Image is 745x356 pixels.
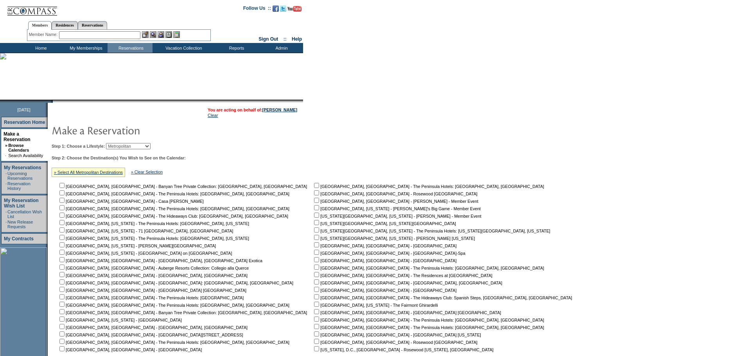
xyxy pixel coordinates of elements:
[28,21,52,30] a: Members
[173,31,180,38] img: b_calculator.gif
[4,236,34,242] a: My Contracts
[58,199,204,204] nobr: [GEOGRAPHIC_DATA], [GEOGRAPHIC_DATA] - Casa [PERSON_NAME]
[53,100,54,103] img: blank.gif
[5,181,7,191] td: ·
[4,120,45,125] a: Reservation Home
[165,31,172,38] img: Reservations
[259,36,278,42] a: Sign Out
[108,43,153,53] td: Reservations
[5,171,7,181] td: ·
[312,199,478,204] nobr: [GEOGRAPHIC_DATA], [GEOGRAPHIC_DATA] - [PERSON_NAME] - Member Event
[58,221,249,226] nobr: [GEOGRAPHIC_DATA], [US_STATE] - The Peninsula Hotels: [GEOGRAPHIC_DATA], [US_STATE]
[8,143,29,152] a: Browse Calendars
[213,43,258,53] td: Reports
[58,325,248,330] nobr: [GEOGRAPHIC_DATA], [GEOGRAPHIC_DATA] - [GEOGRAPHIC_DATA], [GEOGRAPHIC_DATA]
[312,258,456,263] nobr: [GEOGRAPHIC_DATA], [GEOGRAPHIC_DATA] - [GEOGRAPHIC_DATA]
[58,229,233,233] nobr: [GEOGRAPHIC_DATA], [US_STATE] - 71 [GEOGRAPHIC_DATA], [GEOGRAPHIC_DATA]
[52,122,208,138] img: pgTtlMakeReservation.gif
[58,258,262,263] nobr: [GEOGRAPHIC_DATA], [GEOGRAPHIC_DATA] - [GEOGRAPHIC_DATA], [GEOGRAPHIC_DATA] Exotica
[7,181,31,191] a: Reservation History
[5,153,7,158] td: ·
[7,171,32,181] a: Upcoming Reservations
[312,221,456,226] nobr: [US_STATE][GEOGRAPHIC_DATA], [US_STATE][GEOGRAPHIC_DATA]
[312,243,456,248] nobr: [GEOGRAPHIC_DATA], [GEOGRAPHIC_DATA] - [GEOGRAPHIC_DATA]
[312,214,481,218] nobr: [US_STATE][GEOGRAPHIC_DATA], [US_STATE] - [PERSON_NAME] - Member Event
[131,170,163,174] a: » Clear Selection
[150,31,156,38] img: View
[8,153,43,158] a: Search Availability
[58,318,182,322] nobr: [GEOGRAPHIC_DATA], [US_STATE] - [GEOGRAPHIC_DATA]
[312,340,477,345] nobr: [GEOGRAPHIC_DATA], [GEOGRAPHIC_DATA] - Rosewood [GEOGRAPHIC_DATA]
[4,131,31,142] a: Make a Reservation
[52,156,186,160] b: Step 2: Choose the Destination(s) You Wish to See on the Calendar:
[58,281,293,285] nobr: [GEOGRAPHIC_DATA], [GEOGRAPHIC_DATA] - [GEOGRAPHIC_DATA]: [GEOGRAPHIC_DATA], [GEOGRAPHIC_DATA]
[312,184,544,189] nobr: [GEOGRAPHIC_DATA], [GEOGRAPHIC_DATA] - The Peninsula Hotels: [GEOGRAPHIC_DATA], [GEOGRAPHIC_DATA]
[58,295,244,300] nobr: [GEOGRAPHIC_DATA], [GEOGRAPHIC_DATA] - The Peninsula Hotels: [GEOGRAPHIC_DATA]
[50,100,53,103] img: promoShadowLeftCorner.gif
[29,31,59,38] div: Member Name:
[52,144,105,148] b: Step 1: Choose a Lifestyle:
[58,303,289,308] nobr: [GEOGRAPHIC_DATA], [GEOGRAPHIC_DATA] - The Peninsula Hotels: [GEOGRAPHIC_DATA], [GEOGRAPHIC_DATA]
[78,21,107,29] a: Reservations
[18,43,63,53] td: Home
[58,333,243,337] nobr: [GEOGRAPHIC_DATA], [GEOGRAPHIC_DATA] - [GEOGRAPHIC_DATA][STREET_ADDRESS]
[58,288,246,293] nobr: [GEOGRAPHIC_DATA], [GEOGRAPHIC_DATA] - [GEOGRAPHIC_DATA] [GEOGRAPHIC_DATA]
[58,206,289,211] nobr: [GEOGRAPHIC_DATA], [GEOGRAPHIC_DATA] - The Peninsula Hotels: [GEOGRAPHIC_DATA], [GEOGRAPHIC_DATA]
[7,220,33,229] a: New Release Requests
[287,6,302,12] img: Subscribe to our YouTube Channel
[312,251,465,256] nobr: [GEOGRAPHIC_DATA], [GEOGRAPHIC_DATA] - [GEOGRAPHIC_DATA]-Spa
[7,209,42,219] a: Cancellation Wish List
[312,333,481,337] nobr: [GEOGRAPHIC_DATA], [GEOGRAPHIC_DATA] - [GEOGRAPHIC_DATA] [US_STATE]
[312,325,544,330] nobr: [GEOGRAPHIC_DATA], [GEOGRAPHIC_DATA] - The Peninsula Hotels: [GEOGRAPHIC_DATA], [GEOGRAPHIC_DATA]
[273,5,279,12] img: Become our fan on Facebook
[58,251,232,256] nobr: [GEOGRAPHIC_DATA], [US_STATE] - [GEOGRAPHIC_DATA] on [GEOGRAPHIC_DATA]
[284,36,287,42] span: ::
[312,288,456,293] nobr: [GEOGRAPHIC_DATA], [GEOGRAPHIC_DATA] - [GEOGRAPHIC_DATA]
[58,273,248,278] nobr: [GEOGRAPHIC_DATA], [GEOGRAPHIC_DATA] - [GEOGRAPHIC_DATA], [GEOGRAPHIC_DATA]
[312,318,544,322] nobr: [GEOGRAPHIC_DATA], [GEOGRAPHIC_DATA] - The Peninsula Hotels: [GEOGRAPHIC_DATA], [GEOGRAPHIC_DATA]
[312,191,477,196] nobr: [GEOGRAPHIC_DATA], [GEOGRAPHIC_DATA] - Rosewood [GEOGRAPHIC_DATA]
[312,281,502,285] nobr: [GEOGRAPHIC_DATA], [GEOGRAPHIC_DATA] - [GEOGRAPHIC_DATA], [GEOGRAPHIC_DATA]
[312,310,501,315] nobr: [GEOGRAPHIC_DATA], [GEOGRAPHIC_DATA] - [GEOGRAPHIC_DATA] [GEOGRAPHIC_DATA]
[243,5,271,14] td: Follow Us ::
[312,303,438,308] nobr: [GEOGRAPHIC_DATA], [US_STATE] - The Fairmont Ghirardelli
[287,8,302,13] a: Subscribe to our YouTube Channel
[153,43,213,53] td: Vacation Collection
[58,243,216,248] nobr: [GEOGRAPHIC_DATA], [US_STATE] - [PERSON_NAME][GEOGRAPHIC_DATA]
[58,347,202,352] nobr: [GEOGRAPHIC_DATA], [GEOGRAPHIC_DATA] - [GEOGRAPHIC_DATA]
[208,113,218,118] a: Clear
[273,8,279,13] a: Become our fan on Facebook
[5,209,7,219] td: ·
[142,31,149,38] img: b_edit.gif
[312,206,481,211] nobr: [GEOGRAPHIC_DATA], [US_STATE] - [PERSON_NAME]'s Big Game - Member Event
[280,8,286,13] a: Follow us on Twitter
[58,191,289,196] nobr: [GEOGRAPHIC_DATA], [GEOGRAPHIC_DATA] - The Peninsula Hotels: [GEOGRAPHIC_DATA], [GEOGRAPHIC_DATA]
[4,198,39,209] a: My Reservation Wish List
[58,310,307,315] nobr: [GEOGRAPHIC_DATA], [GEOGRAPHIC_DATA] - Banyan Tree Private Collection: [GEOGRAPHIC_DATA], [GEOGRA...
[258,43,303,53] td: Admin
[262,107,297,112] a: [PERSON_NAME]
[4,165,41,170] a: My Reservations
[312,347,494,352] nobr: [US_STATE], D.C., [GEOGRAPHIC_DATA] - Rosewood [US_STATE], [GEOGRAPHIC_DATA]
[58,184,307,189] nobr: [GEOGRAPHIC_DATA], [GEOGRAPHIC_DATA] - Banyan Tree Private Collection: [GEOGRAPHIC_DATA], [GEOGRA...
[312,295,572,300] nobr: [GEOGRAPHIC_DATA], [GEOGRAPHIC_DATA] - The Hideaways Club: Spanish Steps, [GEOGRAPHIC_DATA], [GEO...
[5,143,7,148] b: »
[52,21,78,29] a: Residences
[5,220,7,229] td: ·
[312,266,544,270] nobr: [GEOGRAPHIC_DATA], [GEOGRAPHIC_DATA] - The Peninsula Hotels: [GEOGRAPHIC_DATA], [GEOGRAPHIC_DATA]
[312,229,550,233] nobr: [US_STATE][GEOGRAPHIC_DATA], [US_STATE] - The Peninsula Hotels: [US_STATE][GEOGRAPHIC_DATA], [US_...
[58,236,249,241] nobr: [GEOGRAPHIC_DATA], [US_STATE] - The Peninsula Hotels: [GEOGRAPHIC_DATA], [US_STATE]
[58,266,249,270] nobr: [GEOGRAPHIC_DATA], [GEOGRAPHIC_DATA] - Auberge Resorts Collection: Collegio alla Querce
[312,273,492,278] nobr: [GEOGRAPHIC_DATA], [GEOGRAPHIC_DATA] - The Residences at [GEOGRAPHIC_DATA]
[58,214,288,218] nobr: [GEOGRAPHIC_DATA], [GEOGRAPHIC_DATA] - The Hideaways Club: [GEOGRAPHIC_DATA], [GEOGRAPHIC_DATA]
[208,107,297,112] span: You are acting on behalf of:
[312,236,475,241] nobr: [US_STATE][GEOGRAPHIC_DATA], [US_STATE] - [PERSON_NAME] [US_STATE]
[292,36,302,42] a: Help
[54,170,123,175] a: » Select All Metropolitan Destinations
[63,43,108,53] td: My Memberships
[17,107,31,112] span: [DATE]
[58,340,289,345] nobr: [GEOGRAPHIC_DATA], [GEOGRAPHIC_DATA] - The Peninsula Hotels: [GEOGRAPHIC_DATA], [GEOGRAPHIC_DATA]
[280,5,286,12] img: Follow us on Twitter
[158,31,164,38] img: Impersonate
